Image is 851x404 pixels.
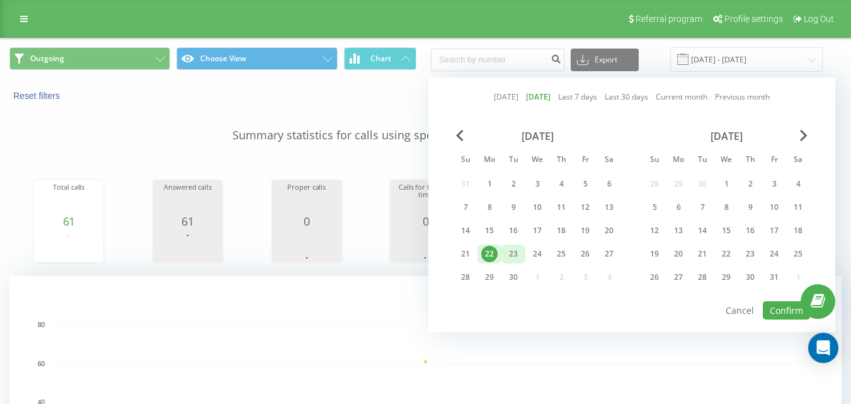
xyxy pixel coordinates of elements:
button: Reset filters [9,90,66,101]
div: Thu Sep 18, 2025 [549,221,573,240]
div: Wed Oct 15, 2025 [714,221,738,240]
div: 7 [694,199,711,216]
abbr: Friday [765,151,784,170]
abbr: Sunday [645,151,664,170]
button: Chart [344,47,416,70]
div: 6 [670,199,687,216]
a: Last 30 days [605,91,648,103]
span: Chart [370,54,391,63]
div: Sun Oct 19, 2025 [643,245,666,263]
div: 12 [577,199,593,216]
div: 14 [457,222,474,239]
div: 23 [742,246,758,262]
div: 8 [481,199,498,216]
div: Tue Oct 28, 2025 [690,268,714,287]
div: Fri Sep 19, 2025 [573,221,597,240]
div: 12 [646,222,663,239]
div: Sun Sep 7, 2025 [454,198,477,217]
text: 80 [38,321,45,328]
div: Tue Sep 9, 2025 [501,198,525,217]
div: 30 [742,269,758,286]
div: A chart. [37,228,100,265]
div: Sun Oct 5, 2025 [643,198,666,217]
div: 28 [694,269,711,286]
div: 31 [766,269,782,286]
div: Fri Sep 26, 2025 [573,245,597,263]
div: 30 [505,269,522,286]
abbr: Tuesday [693,151,712,170]
div: Sat Oct 18, 2025 [786,221,810,240]
div: 20 [601,222,617,239]
div: 20 [670,246,687,262]
div: 14 [694,222,711,239]
div: 27 [601,246,617,262]
div: Mon Sep 1, 2025 [477,175,501,193]
div: Wed Sep 3, 2025 [525,175,549,193]
a: [DATE] [494,91,518,103]
div: 13 [670,222,687,239]
div: 29 [718,269,734,286]
div: 25 [790,246,806,262]
div: Open Intercom Messenger [808,333,838,363]
abbr: Saturday [789,151,808,170]
div: Thu Sep 11, 2025 [549,198,573,217]
div: 15 [718,222,734,239]
div: Answered calls [156,183,219,215]
div: Mon Oct 6, 2025 [666,198,690,217]
div: Wed Oct 22, 2025 [714,245,738,263]
div: 6 [601,176,617,192]
div: Thu Oct 2, 2025 [738,175,762,193]
div: Sat Oct 4, 2025 [786,175,810,193]
div: Sun Sep 21, 2025 [454,245,477,263]
div: Sat Sep 13, 2025 [597,198,621,217]
div: Fri Oct 31, 2025 [762,268,786,287]
button: Cancel [719,301,761,320]
div: 1 [718,176,734,192]
div: Thu Oct 9, 2025 [738,198,762,217]
a: [DATE] [526,91,551,103]
abbr: Saturday [600,151,619,170]
abbr: Thursday [552,151,571,170]
div: Fri Sep 12, 2025 [573,198,597,217]
div: 10 [766,199,782,216]
div: 7 [457,199,474,216]
div: [DATE] [454,130,621,142]
a: Previous month [715,91,770,103]
div: 4 [553,176,569,192]
div: A chart. [156,228,219,265]
span: Outgoing [30,54,64,64]
div: Sat Sep 6, 2025 [597,175,621,193]
div: Tue Sep 30, 2025 [501,268,525,287]
div: Thu Sep 25, 2025 [549,245,573,263]
div: 28 [457,269,474,286]
div: 5 [646,199,663,216]
div: Mon Oct 13, 2025 [666,221,690,240]
span: Referral program [636,14,702,24]
div: 27 [670,269,687,286]
div: 5 [577,176,593,192]
div: 22 [718,246,734,262]
span: Log Out [804,14,834,24]
div: Sat Sep 20, 2025 [597,221,621,240]
abbr: Tuesday [504,151,523,170]
div: Wed Oct 29, 2025 [714,268,738,287]
div: 9 [505,199,522,216]
div: 18 [553,222,569,239]
div: [DATE] [643,130,810,142]
div: Fri Sep 5, 2025 [573,175,597,193]
div: 13 [601,199,617,216]
abbr: Thursday [741,151,760,170]
div: 26 [646,269,663,286]
span: Previous Month [456,130,464,141]
svg: A chart. [394,228,457,265]
div: Tue Oct 7, 2025 [690,198,714,217]
div: 21 [694,246,711,262]
div: Sun Sep 28, 2025 [454,268,477,287]
div: 3 [529,176,545,192]
div: Mon Oct 20, 2025 [666,245,690,263]
div: Wed Sep 24, 2025 [525,245,549,263]
div: 1 [481,176,498,192]
span: Next Month [800,130,808,141]
div: Thu Oct 23, 2025 [738,245,762,263]
div: 0 [394,215,457,228]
